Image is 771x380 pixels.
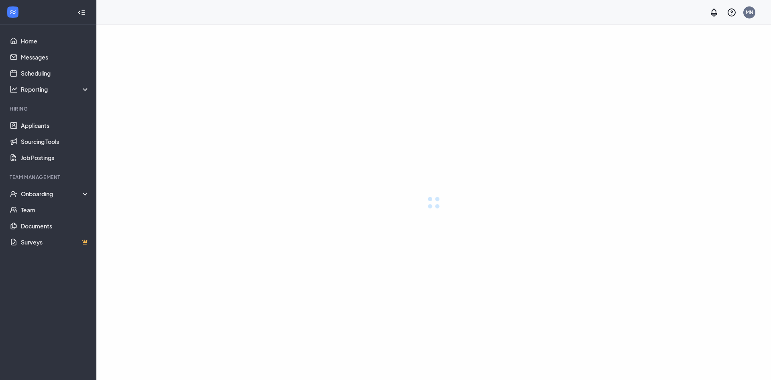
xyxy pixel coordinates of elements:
[21,117,90,134] a: Applicants
[21,85,90,93] div: Reporting
[10,85,18,93] svg: Analysis
[21,150,90,166] a: Job Postings
[10,105,88,112] div: Hiring
[21,218,90,234] a: Documents
[21,33,90,49] a: Home
[21,65,90,81] a: Scheduling
[21,190,90,198] div: Onboarding
[10,174,88,181] div: Team Management
[21,134,90,150] a: Sourcing Tools
[746,9,753,16] div: MN
[9,8,17,16] svg: WorkstreamLogo
[709,8,719,17] svg: Notifications
[727,8,736,17] svg: QuestionInfo
[21,202,90,218] a: Team
[21,49,90,65] a: Messages
[78,8,86,16] svg: Collapse
[21,234,90,250] a: SurveysCrown
[10,190,18,198] svg: UserCheck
